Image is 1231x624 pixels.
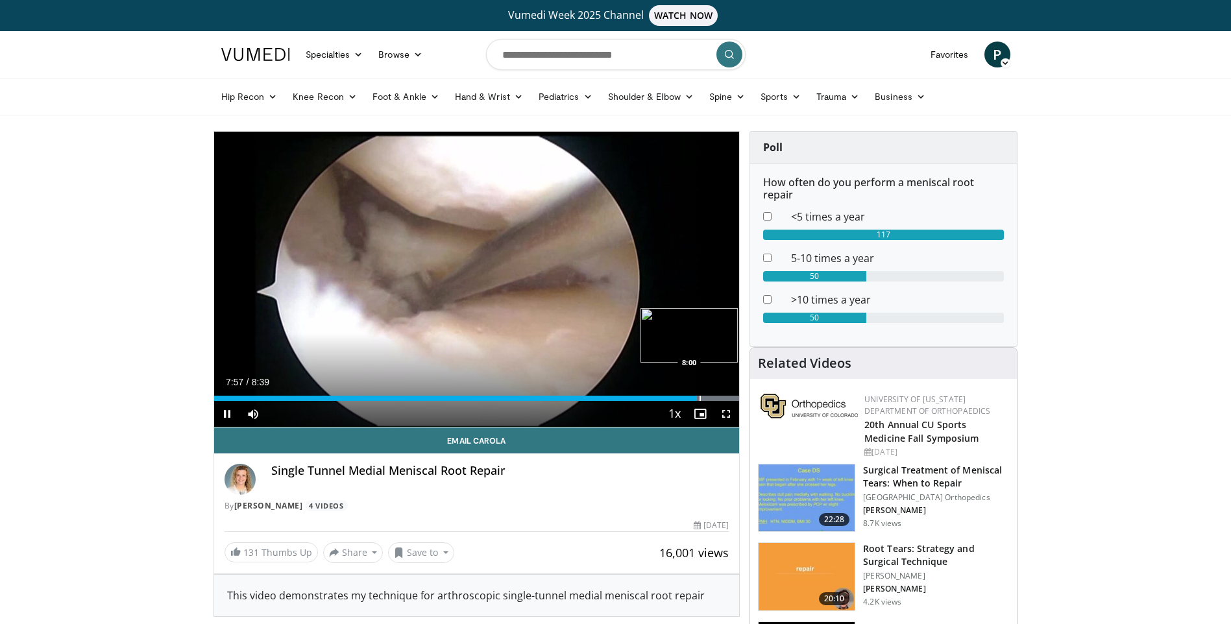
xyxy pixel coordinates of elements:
dd: >10 times a year [781,292,1014,307]
button: Save to [388,542,454,563]
button: Enable picture-in-picture mode [687,401,713,427]
div: 117 [763,230,1004,240]
h4: Related Videos [758,355,851,371]
div: By [225,500,729,512]
img: image.jpeg [640,308,738,363]
p: [PERSON_NAME] [863,584,1009,594]
a: 131 Thumbs Up [225,542,318,562]
a: Spine [701,84,753,110]
h3: Surgical Treatment of Meniscal Tears: When to Repair [863,464,1009,490]
a: Sports [753,84,809,110]
span: 7:57 [226,377,243,387]
a: Foot & Ankle [365,84,447,110]
div: [DATE] [864,446,1006,458]
img: 73f26c0b-5ccf-44fc-8ea3-fdebfe20c8f0.150x105_q85_crop-smart_upscale.jpg [759,464,855,532]
div: Progress Bar [214,396,740,401]
button: Share [323,542,384,563]
p: [GEOGRAPHIC_DATA] Orthopedics [863,492,1009,503]
div: 50 [763,313,866,323]
a: Business [867,84,933,110]
p: [PERSON_NAME] [863,571,1009,581]
a: 20:10 Root Tears: Strategy and Surgical Technique [PERSON_NAME] [PERSON_NAME] 4.2K views [758,542,1009,611]
div: 50 [763,271,866,282]
a: Pediatrics [531,84,600,110]
div: This video demonstrates my technique for arthroscopic single-tunnel medial meniscal root repair [227,588,727,603]
a: Shoulder & Elbow [600,84,701,110]
input: Search topics, interventions [486,39,746,70]
a: Hip Recon [213,84,286,110]
a: Email Carola [214,427,740,453]
img: 355603a8-37da-49b6-856f-e00d7e9307d3.png.150x105_q85_autocrop_double_scale_upscale_version-0.2.png [761,394,858,418]
a: Hand & Wrist [447,84,531,110]
a: P [984,42,1010,67]
h4: Single Tunnel Medial Meniscal Root Repair [271,464,729,478]
div: [DATE] [694,520,729,531]
span: / [247,377,249,387]
span: 16,001 views [659,545,729,560]
a: Trauma [809,84,868,110]
p: [PERSON_NAME] [863,505,1009,516]
span: 22:28 [819,513,850,526]
img: Avatar [225,464,256,495]
a: Vumedi Week 2025 ChannelWATCH NOW [223,5,1008,26]
button: Pause [214,401,240,427]
p: 8.7K views [863,518,901,529]
span: WATCH NOW [649,5,718,26]
button: Mute [240,401,266,427]
a: Browse [371,42,430,67]
button: Playback Rate [661,401,687,427]
h6: How often do you perform a meniscal root repair [763,176,1004,201]
img: c4e7adc3-e1bb-45b8-8ec3-d6da9a633c9b.150x105_q85_crop-smart_upscale.jpg [759,543,855,610]
span: 8:39 [252,377,269,387]
span: 20:10 [819,592,850,605]
dd: 5-10 times a year [781,250,1014,266]
a: Favorites [923,42,977,67]
button: Fullscreen [713,401,739,427]
a: 4 Videos [305,500,348,511]
a: [PERSON_NAME] [234,500,303,511]
strong: Poll [763,140,783,154]
a: 22:28 Surgical Treatment of Meniscal Tears: When to Repair [GEOGRAPHIC_DATA] Orthopedics [PERSON_... [758,464,1009,533]
video-js: Video Player [214,132,740,427]
a: Knee Recon [285,84,365,110]
img: VuMedi Logo [221,48,290,61]
a: University of [US_STATE] Department of Orthopaedics [864,394,990,416]
dd: <5 times a year [781,209,1014,224]
a: Specialties [298,42,371,67]
p: 4.2K views [863,597,901,607]
a: 20th Annual CU Sports Medicine Fall Symposium [864,418,979,444]
h3: Root Tears: Strategy and Surgical Technique [863,542,1009,568]
span: 131 [243,546,259,558]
